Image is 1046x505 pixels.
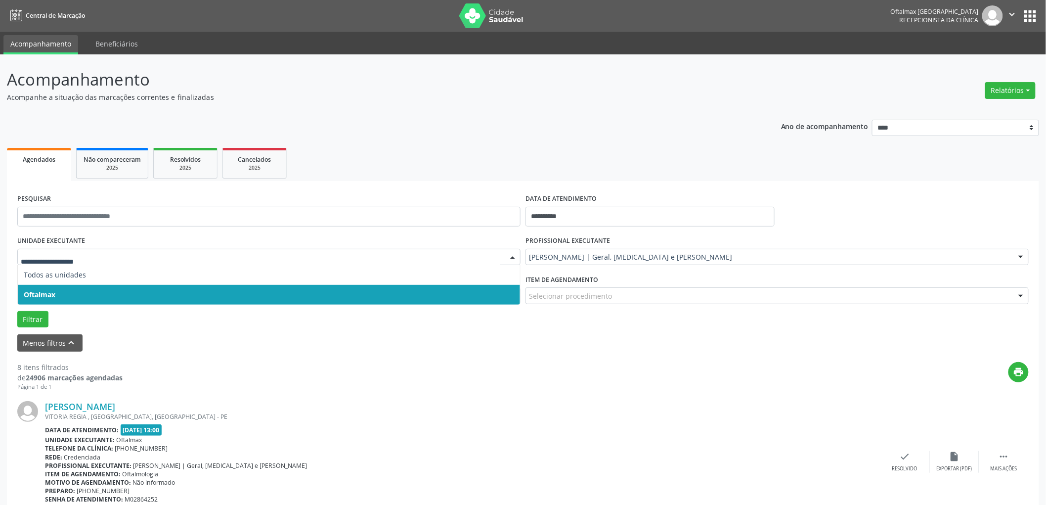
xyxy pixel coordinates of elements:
p: Ano de acompanhamento [781,120,869,132]
span: Resolvidos [170,155,201,164]
span: M02864252 [125,495,158,504]
b: Preparo: [45,487,75,495]
label: Item de agendamento [525,272,598,287]
i: print [1013,367,1024,377]
b: Unidade executante: [45,436,115,444]
img: img [982,5,1003,26]
a: Beneficiários [88,35,145,52]
div: 2025 [230,164,279,172]
span: Recepcionista da clínica [900,16,979,24]
span: Não compareceram [84,155,141,164]
label: PROFISSIONAL EXECUTANTE [525,233,610,249]
span: [PHONE_NUMBER] [77,487,130,495]
button: Menos filtroskeyboard_arrow_up [17,334,83,352]
b: Senha de atendimento: [45,495,123,504]
label: UNIDADE EXECUTANTE [17,233,85,249]
div: Resolvido [892,465,917,472]
span: Agendados [23,155,55,164]
img: img [17,401,38,422]
b: Item de agendamento: [45,470,121,478]
b: Telefone da clínica: [45,444,113,453]
b: Profissional executante: [45,461,131,470]
div: VITORIA REGIA , [GEOGRAPHIC_DATA], [GEOGRAPHIC_DATA] - PE [45,413,880,421]
span: Oftalmax [24,290,55,299]
i: keyboard_arrow_up [66,337,77,348]
span: Todos as unidades [24,270,86,279]
span: Credenciada [64,453,101,461]
a: Acompanhamento [3,35,78,54]
button: print [1008,362,1029,382]
button: apps [1022,7,1039,25]
p: Acompanhe a situação das marcações correntes e finalizadas [7,92,730,102]
span: Oftalmologia [123,470,159,478]
p: Acompanhamento [7,67,730,92]
div: 2025 [84,164,141,172]
div: 2025 [161,164,210,172]
div: Página 1 de 1 [17,383,123,391]
a: Central de Marcação [7,7,85,24]
span: Cancelados [238,155,271,164]
span: [PERSON_NAME] | Geral, [MEDICAL_DATA] e [PERSON_NAME] [529,252,1008,262]
button: Filtrar [17,311,48,328]
i: insert_drive_file [949,451,960,462]
span: [DATE] 13:00 [121,424,162,436]
div: Exportar (PDF) [937,465,972,472]
b: Rede: [45,453,62,461]
span: Central de Marcação [26,11,85,20]
span: [PERSON_NAME] | Geral, [MEDICAL_DATA] e [PERSON_NAME] [133,461,307,470]
button: Relatórios [985,82,1036,99]
div: 8 itens filtrados [17,362,123,372]
span: Oftalmax [117,436,142,444]
div: de [17,372,123,383]
span: Não informado [133,478,175,487]
div: Mais ações [991,465,1017,472]
b: Data de atendimento: [45,426,119,434]
button:  [1003,5,1022,26]
div: Oftalmax [GEOGRAPHIC_DATA] [891,7,979,16]
span: Selecionar procedimento [529,291,612,301]
label: PESQUISAR [17,191,51,207]
span: [PHONE_NUMBER] [115,444,168,453]
i:  [1007,9,1018,20]
b: Motivo de agendamento: [45,478,131,487]
i:  [999,451,1009,462]
a: [PERSON_NAME] [45,401,115,412]
strong: 24906 marcações agendadas [26,373,123,382]
i: check [900,451,911,462]
label: DATA DE ATENDIMENTO [525,191,597,207]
